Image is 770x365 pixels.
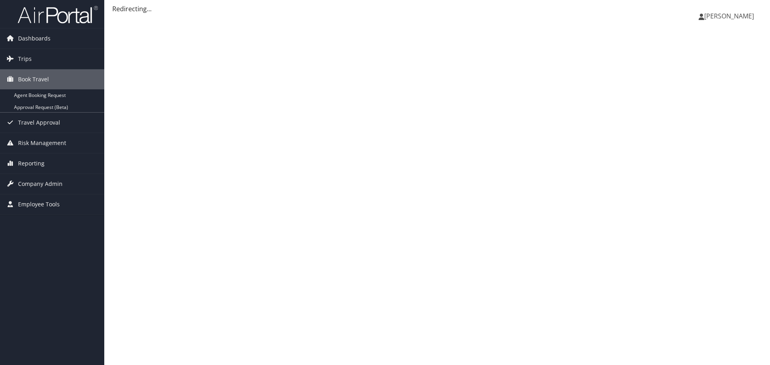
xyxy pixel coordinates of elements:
[112,4,762,14] div: Redirecting...
[704,12,754,20] span: [PERSON_NAME]
[18,28,51,48] span: Dashboards
[18,174,63,194] span: Company Admin
[18,49,32,69] span: Trips
[18,69,49,89] span: Book Travel
[18,194,60,214] span: Employee Tools
[18,133,66,153] span: Risk Management
[18,113,60,133] span: Travel Approval
[18,153,45,173] span: Reporting
[18,5,98,24] img: airportal-logo.png
[699,4,762,28] a: [PERSON_NAME]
